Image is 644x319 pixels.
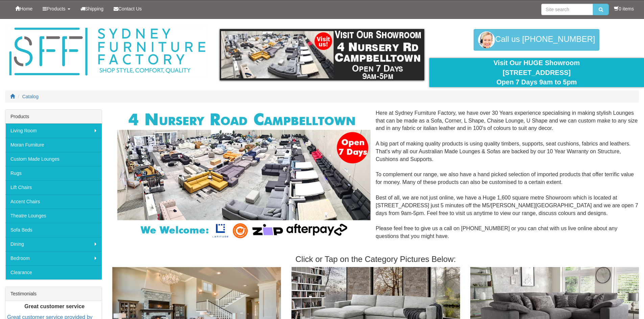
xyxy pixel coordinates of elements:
div: Products [5,110,102,124]
a: Theatre Lounges [5,209,102,223]
span: Contact Us [118,6,142,11]
div: Here at Sydney Furniture Factory, we have over 30 Years experience specialising in making stylish... [112,109,639,248]
a: Contact Us [109,0,147,17]
h3: Click or Tap on the Category Pictures Below: [112,255,639,264]
a: Rugs [5,166,102,180]
a: Catalog [22,94,39,99]
div: Visit Our HUGE Showroom [STREET_ADDRESS] Open 7 Days 9am to 5pm [434,58,639,87]
a: Shipping [75,0,109,17]
a: Sofa Beds [5,223,102,237]
img: Sydney Furniture Factory [6,26,209,78]
span: Products [47,6,65,11]
a: Accent Chairs [5,194,102,209]
img: Corner Modular Lounges [117,109,371,241]
span: Home [20,6,32,11]
img: showroom.gif [220,29,424,80]
a: Lift Chairs [5,180,102,194]
a: Moran Furniture [5,138,102,152]
a: Dining [5,237,102,251]
a: Products [38,0,75,17]
b: Great customer service [24,303,85,309]
a: Bedroom [5,251,102,265]
a: Custom Made Lounges [5,152,102,166]
a: Living Room [5,124,102,138]
span: Shipping [85,6,104,11]
li: 0 items [614,5,634,12]
a: Home [10,0,38,17]
a: Clearance [5,265,102,280]
div: Testimonials [5,287,102,301]
input: Site search [541,4,593,15]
